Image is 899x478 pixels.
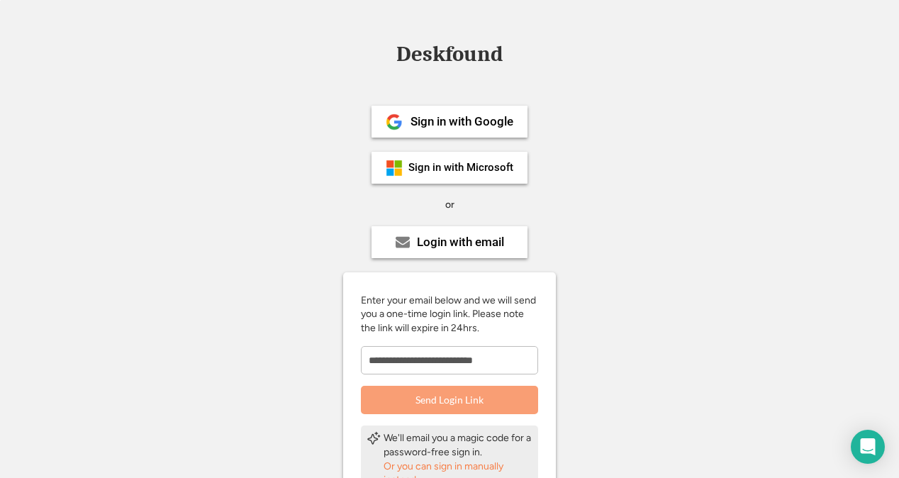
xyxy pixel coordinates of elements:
[386,113,403,130] img: 1024px-Google__G__Logo.svg.png
[389,43,510,65] div: Deskfound
[361,294,538,335] div: Enter your email below and we will send you a one-time login link. Please note the link will expi...
[851,430,885,464] div: Open Intercom Messenger
[386,160,403,177] img: ms-symbollockup_mssymbol_19.png
[408,162,513,173] div: Sign in with Microsoft
[384,431,532,459] div: We'll email you a magic code for a password-free sign in.
[361,386,538,414] button: Send Login Link
[445,198,454,212] div: or
[411,116,513,128] div: Sign in with Google
[417,236,504,248] div: Login with email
